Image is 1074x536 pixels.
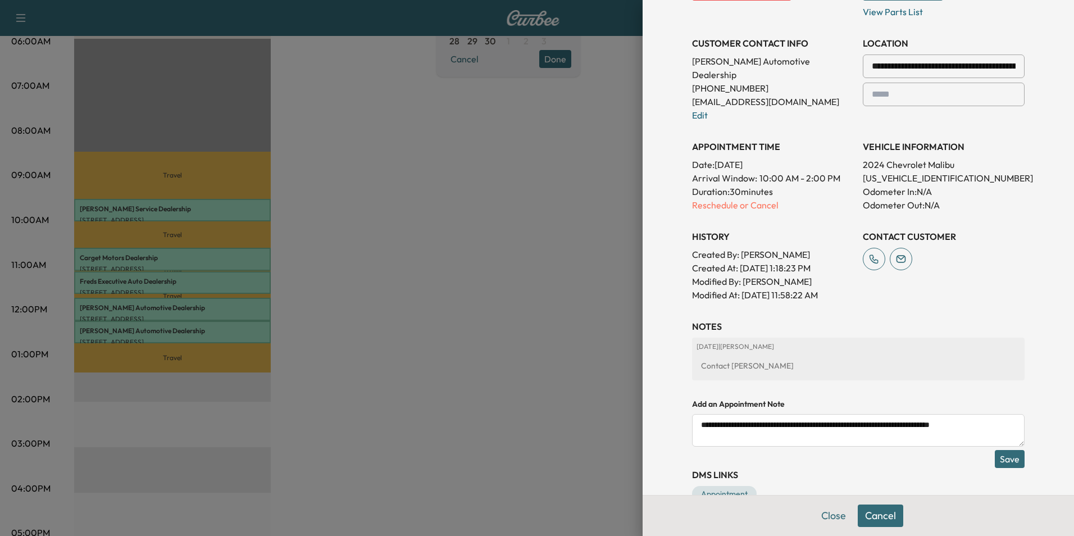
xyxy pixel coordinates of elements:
[692,140,854,153] h3: APPOINTMENT TIME
[863,1,1025,19] p: View Parts List
[697,342,1020,351] p: [DATE] | [PERSON_NAME]
[863,171,1025,185] p: [US_VEHICLE_IDENTIFICATION_NUMBER]
[692,110,708,121] a: Edit
[858,505,903,527] button: Cancel
[692,468,1025,482] h3: DMS Links
[995,450,1025,468] button: Save
[697,356,1020,376] div: Contact [PERSON_NAME]
[863,158,1025,171] p: 2024 Chevrolet Malibu
[692,320,1025,333] h3: NOTES
[692,54,854,81] p: [PERSON_NAME] Automotive Dealership
[692,261,854,275] p: Created At : [DATE] 1:18:23 PM
[692,398,1025,410] h4: Add an Appointment Note
[759,171,840,185] span: 10:00 AM - 2:00 PM
[692,275,854,288] p: Modified By : [PERSON_NAME]
[692,95,854,108] p: [EMAIL_ADDRESS][DOMAIN_NAME]
[692,198,854,212] p: Reschedule or Cancel
[692,486,757,502] a: Appointment
[863,37,1025,50] h3: LOCATION
[692,158,854,171] p: Date: [DATE]
[692,185,854,198] p: Duration: 30 minutes
[863,140,1025,153] h3: VEHICLE INFORMATION
[692,230,854,243] h3: History
[692,171,854,185] p: Arrival Window:
[814,505,853,527] button: Close
[692,37,854,50] h3: CUSTOMER CONTACT INFO
[692,81,854,95] p: [PHONE_NUMBER]
[863,230,1025,243] h3: CONTACT CUSTOMER
[692,288,854,302] p: Modified At : [DATE] 11:58:22 AM
[692,248,854,261] p: Created By : [PERSON_NAME]
[863,198,1025,212] p: Odometer Out: N/A
[863,185,1025,198] p: Odometer In: N/A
